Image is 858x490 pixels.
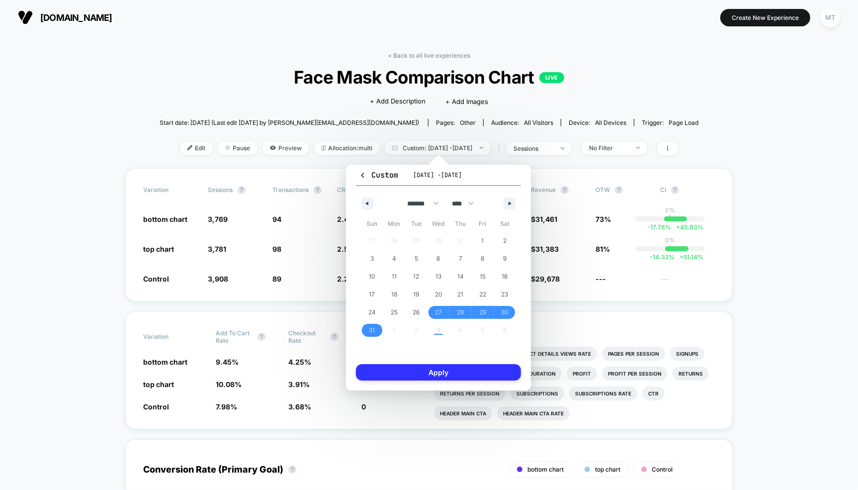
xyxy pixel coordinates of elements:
[567,367,597,381] li: Profit
[272,215,281,223] span: 94
[272,275,281,283] span: 89
[383,303,406,321] button: 25
[503,232,507,250] span: 2
[361,250,383,268] button: 3
[535,215,557,223] span: 31,461
[503,250,507,268] span: 9
[428,268,450,286] button: 13
[479,286,486,303] span: 22
[413,303,420,321] span: 26
[660,276,715,284] span: ---
[449,303,472,321] button: 28
[143,215,187,223] span: bottom chart
[449,286,472,303] button: 21
[472,286,494,303] button: 22
[143,186,198,194] span: Variation
[561,119,634,126] span: Device:
[180,141,213,155] span: Edit
[449,268,472,286] button: 14
[370,250,374,268] span: 3
[383,286,406,303] button: 18
[413,286,419,303] span: 19
[143,402,169,411] span: Control
[361,286,383,303] button: 17
[143,329,198,344] span: Variation
[391,303,398,321] span: 25
[436,119,476,126] div: Pages:
[472,303,494,321] button: 29
[670,347,704,361] li: Signups
[449,250,472,268] button: 7
[502,268,508,286] span: 16
[392,268,397,286] span: 11
[289,380,310,389] span: 3.91 %
[660,186,715,194] span: CI
[494,303,516,321] button: 30
[383,250,406,268] button: 4
[481,250,485,268] span: 8
[531,245,559,253] span: $
[479,303,486,321] span: 29
[596,245,610,253] span: 81%
[225,145,230,150] img: end
[502,286,509,303] span: 23
[289,329,326,344] span: Checkout Rate
[435,286,442,303] span: 20
[289,358,312,366] span: 4.25 %
[361,321,383,339] button: 31
[720,9,810,26] button: Create New Experience
[385,141,491,155] span: Custom: [DATE] - [DATE]
[208,186,233,194] span: Sessions
[428,250,450,268] button: 6
[392,145,398,150] img: calendar
[143,358,187,366] span: bottom chart
[494,286,516,303] button: 23
[143,275,169,283] span: Control
[514,145,553,152] div: sessions
[675,253,703,261] span: 51.14 %
[506,347,597,361] li: Product Details Views Rate
[435,303,442,321] span: 27
[405,286,428,303] button: 19
[257,333,265,341] button: ?
[434,329,715,337] p: Would like to see more reports?
[482,232,484,250] span: 1
[818,7,843,28] button: MT
[535,275,560,283] span: 29,678
[472,216,494,232] span: Fri
[272,245,281,253] span: 98
[457,268,464,286] span: 14
[642,387,665,400] li: Ctr
[216,358,239,366] span: 9.45 %
[589,144,629,152] div: No Filter
[405,250,428,268] button: 5
[218,141,257,155] span: Pause
[642,119,698,126] div: Trigger:
[524,119,553,126] span: All Visitors
[496,141,506,156] span: |
[531,215,557,223] span: $
[445,98,488,105] span: + Add Images
[415,250,418,268] span: 5
[647,223,671,231] span: -17.78 %
[460,119,476,126] span: other
[272,186,309,194] span: Transactions
[238,186,246,194] button: ?
[596,215,611,223] span: 73%
[531,186,556,194] span: Revenue
[459,250,462,268] span: 7
[569,387,637,400] li: Subscriptions Rate
[596,186,650,194] span: OTW
[370,97,426,106] span: + Add Description
[665,206,675,214] p: 0%
[143,380,174,389] span: top chart
[449,216,472,232] span: Thu
[494,250,516,268] button: 9
[208,215,228,223] span: 3,769
[369,321,375,339] span: 31
[413,268,419,286] span: 12
[669,214,671,221] p: |
[405,303,428,321] button: 26
[650,253,675,261] span: -14.32 %
[413,171,462,179] span: [DATE] - [DATE]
